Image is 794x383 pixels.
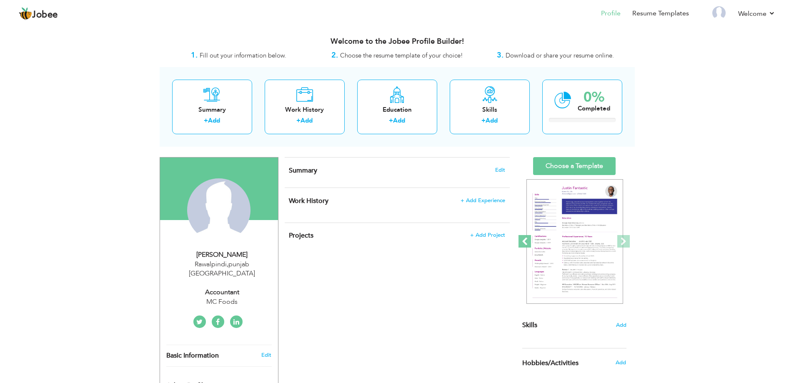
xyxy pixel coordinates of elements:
a: Welcome [738,9,775,19]
a: Choose a Template [533,157,616,175]
a: Add [393,116,405,125]
label: + [389,116,393,125]
span: Work History [289,196,328,205]
span: Summary [289,166,317,175]
a: Edit [261,351,271,359]
span: Choose the resume template of your choice! [340,51,463,60]
span: , [227,260,228,269]
label: + [481,116,486,125]
span: Basic Information [166,352,219,360]
strong: 1. [191,50,198,60]
h4: This helps to show the companies you have worked for. [289,197,505,205]
label: + [204,116,208,125]
div: Work History [271,105,338,114]
a: Add [301,116,313,125]
img: Huzaifa Ali Abbas [187,178,250,242]
strong: 2. [331,50,338,60]
span: Edit [495,167,505,173]
span: Hobbies/Activities [522,360,579,367]
span: + Add Project [470,232,505,238]
span: + Add Experience [461,198,505,203]
h3: Welcome to the Jobee Profile Builder! [160,38,635,46]
div: Completed [578,104,610,113]
a: Add [208,116,220,125]
span: Add [616,321,626,329]
div: [PERSON_NAME] [166,250,278,260]
div: Skills [456,105,523,114]
div: 0% [578,90,610,104]
div: Rawalpindi punjab [GEOGRAPHIC_DATA] [166,260,278,279]
h4: Adding a summary is a quick and easy way to highlight your experience and interests. [289,166,505,175]
span: Add [616,359,626,366]
img: jobee.io [19,7,32,20]
h4: This helps to highlight the project, tools and skills you have worked on. [289,231,505,240]
span: Fill out your information below. [200,51,286,60]
div: Share some of your professional and personal interests. [516,348,633,378]
strong: 3. [497,50,503,60]
div: Summary [179,105,245,114]
div: Accountant [166,288,278,297]
span: Skills [522,320,537,330]
span: Jobee [32,10,58,20]
label: + [296,116,301,125]
span: Download or share your resume online. [506,51,614,60]
div: MC Foods [166,297,278,307]
a: Resume Templates [632,9,689,18]
img: Profile Img [712,6,726,20]
a: Add [486,116,498,125]
span: Projects [289,231,313,240]
div: Education [364,105,431,114]
a: Jobee [19,7,58,20]
a: Profile [601,9,621,18]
